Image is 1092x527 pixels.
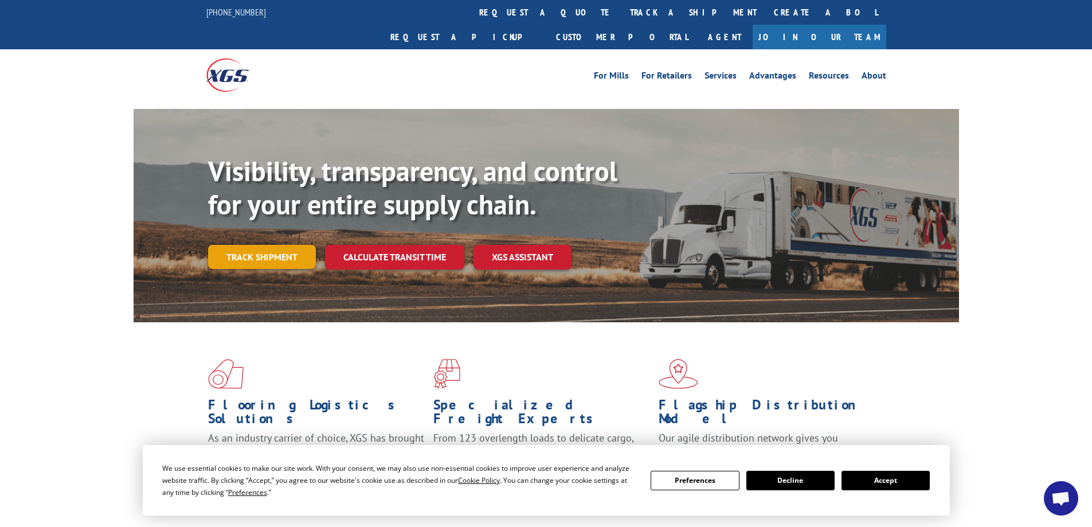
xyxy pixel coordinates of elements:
img: xgs-icon-focused-on-flooring-red [433,359,460,389]
h1: Flagship Distribution Model [659,398,875,431]
a: About [862,71,886,84]
a: XGS ASSISTANT [473,245,572,270]
a: Open chat [1044,481,1078,516]
a: For Retailers [641,71,692,84]
img: xgs-icon-total-supply-chain-intelligence-red [208,359,244,389]
img: xgs-icon-flagship-distribution-model-red [659,359,698,389]
div: Cookie Consent Prompt [143,445,950,516]
a: Join Our Team [753,25,886,49]
span: As an industry carrier of choice, XGS has brought innovation and dedication to flooring logistics... [208,431,424,472]
a: For Mills [594,71,629,84]
a: Services [704,71,737,84]
h1: Specialized Freight Experts [433,398,650,431]
h1: Flooring Logistics Solutions [208,398,425,431]
button: Accept [841,471,930,490]
span: Cookie Policy [458,475,500,485]
button: Decline [746,471,835,490]
a: Customer Portal [547,25,696,49]
a: Advantages [749,71,796,84]
span: Preferences [228,487,267,497]
a: Resources [809,71,849,84]
div: We use essential cookies to make our site work. With your consent, we may also use non-essential ... [162,462,637,498]
button: Preferences [651,471,739,490]
span: Our agile distribution network gives you nationwide inventory management on demand. [659,431,870,458]
p: From 123 overlength loads to delicate cargo, our experienced staff knows the best way to move you... [433,431,650,482]
a: [PHONE_NUMBER] [206,6,266,18]
b: Visibility, transparency, and control for your entire supply chain. [208,153,617,222]
a: Agent [696,25,753,49]
a: Calculate transit time [325,245,464,270]
a: Request a pickup [382,25,547,49]
a: Track shipment [208,245,316,269]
